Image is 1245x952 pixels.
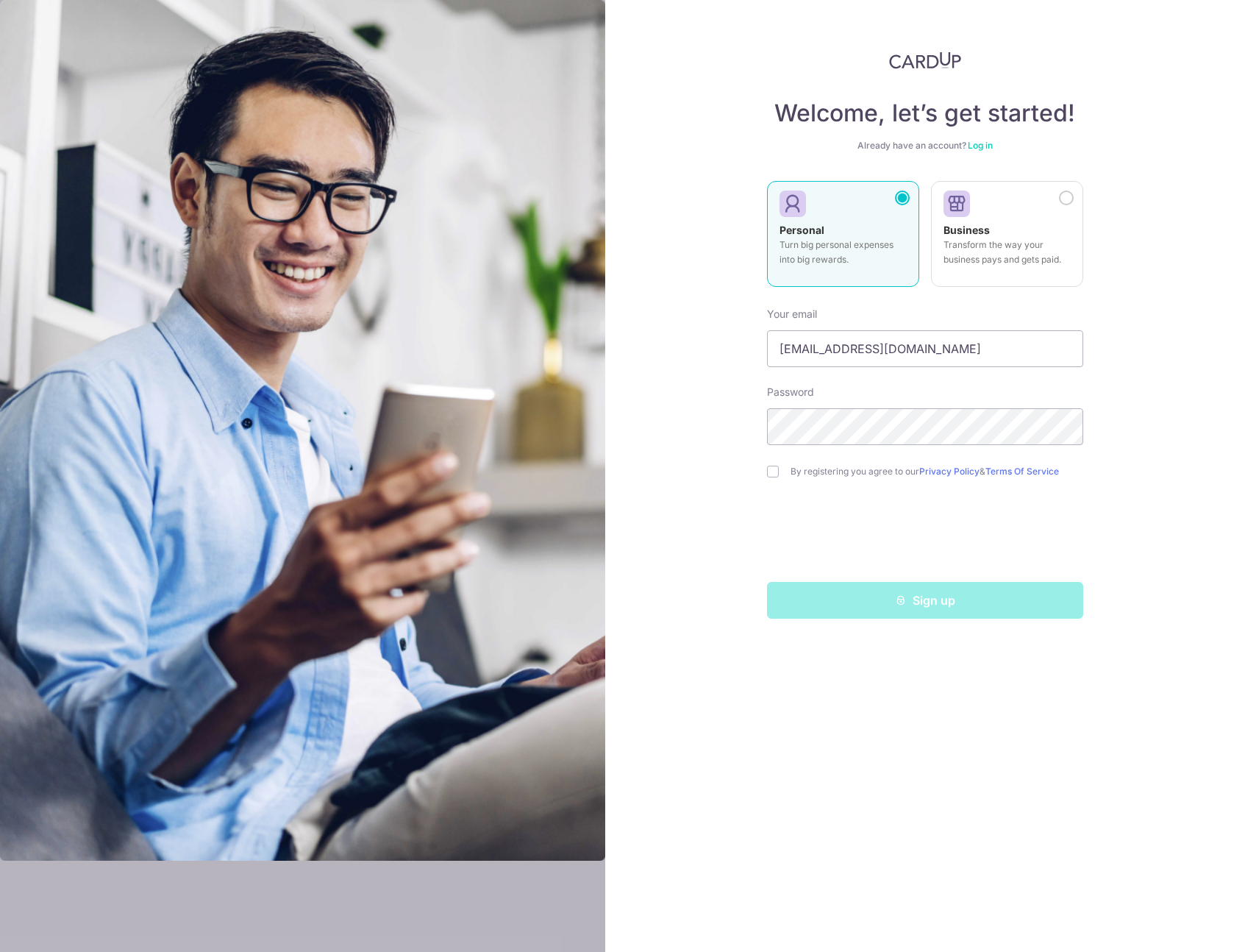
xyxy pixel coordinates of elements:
[919,466,980,477] a: Privacy Policy
[767,140,1083,152] div: Already have an account?
[780,238,907,267] p: Turn big personal expenses into big rewards.
[889,51,961,69] img: CardUp Logo
[813,507,1037,564] iframe: reCAPTCHA
[767,385,814,399] label: Password
[943,224,990,236] strong: Business
[791,466,1083,477] label: By registering you agree to our &
[767,307,817,322] label: Your email
[943,238,1071,267] p: Transform the way your business pays and gets paid.
[968,140,993,151] a: Log in
[931,181,1083,296] a: Business Transform the way your business pays and gets paid.
[767,181,919,296] a: Personal Turn big personal expenses into big rewards.
[767,330,1083,367] input: Enter your Email
[985,466,1059,477] a: Terms Of Service
[767,99,1083,128] h4: Welcome, let’s get started!
[780,224,824,236] strong: Personal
